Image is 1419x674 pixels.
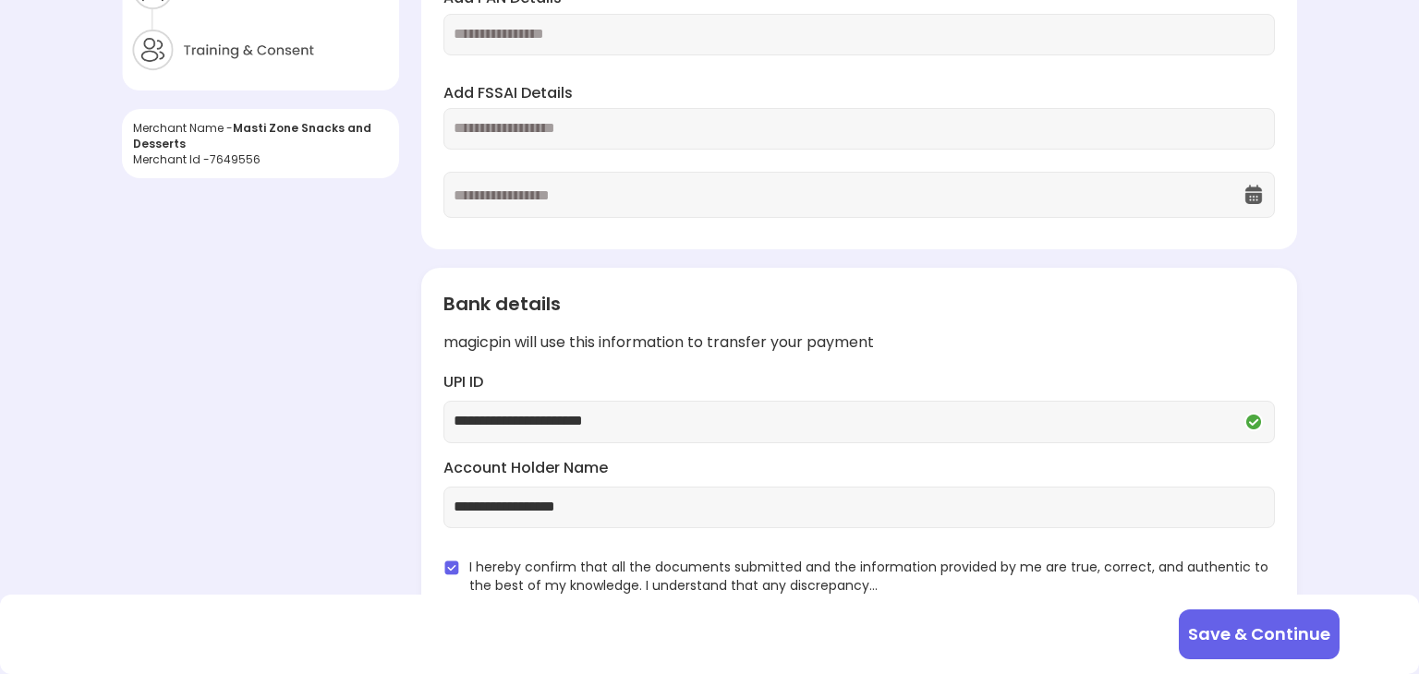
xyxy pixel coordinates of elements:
label: Account Holder Name [443,458,1275,479]
span: I hereby confirm that all the documents submitted and the information provided by me are true, co... [469,558,1275,595]
div: Bank details [443,290,1275,318]
span: Masti Zone Snacks and Desserts [133,120,371,151]
div: magicpin will use this information to transfer your payment [443,332,1275,354]
div: Merchant Name - [133,120,388,151]
img: checked [443,560,460,576]
img: Q2VREkDUCX-Nh97kZdnvclHTixewBtwTiuomQU4ttMKm5pUNxe9W_NURYrLCGq_Mmv0UDstOKswiepyQhkhj-wqMpwXa6YfHU... [1243,411,1265,433]
img: OcXK764TI_dg1n3pJKAFuNcYfYqBKGvmbXteblFrPew4KBASBbPUoKPFDRZzLe5z5khKOkBCrBseVNl8W_Mqhk0wgJF92Dyy9... [1243,184,1265,206]
button: Save & Continue [1179,609,1340,659]
label: UPI ID [443,372,1275,393]
div: Merchant Id - 7649556 [133,151,388,167]
label: Add FSSAI Details [443,83,1275,104]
